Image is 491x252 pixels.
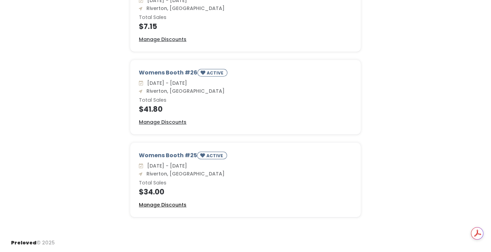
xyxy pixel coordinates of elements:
span: Riverton, [GEOGRAPHIC_DATA] [144,88,225,94]
div: © 2025 [11,234,55,246]
u: Manage Discounts [139,201,186,208]
div: Womens Booth #25 [139,151,352,162]
h4: $7.15 [139,22,352,30]
div: Womens Booth #26 [139,69,352,79]
span: [DATE] - [DATE] [144,80,187,87]
span: Riverton, [GEOGRAPHIC_DATA] [144,170,225,177]
h4: $34.00 [139,188,352,196]
span: [DATE] - [DATE] [144,162,187,169]
a: Manage Discounts [139,36,186,43]
h6: Total Sales [139,98,352,103]
small: ACTIVE [207,70,225,76]
h6: Total Sales [139,180,352,186]
small: ACTIVE [206,153,224,159]
span: Riverton, [GEOGRAPHIC_DATA] [144,5,225,12]
h6: Total Sales [139,15,352,20]
span: Preloved [11,239,37,246]
h4: $41.80 [139,105,352,113]
a: Manage Discounts [139,119,186,126]
a: Manage Discounts [139,201,186,209]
